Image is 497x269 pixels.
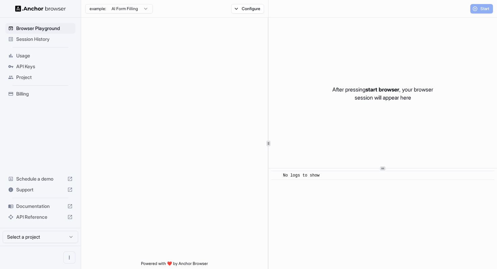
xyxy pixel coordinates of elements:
span: example: [90,6,106,11]
div: Usage [5,50,75,61]
div: API Reference [5,212,75,222]
span: Browser Playground [16,25,73,32]
span: start browser [365,86,399,93]
div: API Keys [5,61,75,72]
span: Documentation [16,203,65,210]
div: Documentation [5,201,75,212]
div: Session History [5,34,75,45]
span: Schedule a demo [16,176,65,182]
span: Usage [16,52,73,59]
button: Configure [231,4,264,14]
span: ​ [275,172,278,179]
span: Billing [16,90,73,97]
span: Project [16,74,73,81]
img: Anchor Logo [15,5,66,12]
span: Powered with ❤️ by Anchor Browser [141,261,208,269]
span: API Keys [16,63,73,70]
span: No logs to show [283,173,319,178]
span: API Reference [16,214,65,220]
div: Support [5,184,75,195]
div: Schedule a demo [5,173,75,184]
button: Open menu [63,251,75,264]
span: Session History [16,36,73,43]
span: Support [16,186,65,193]
div: Billing [5,88,75,99]
p: After pressing , your browser session will appear here [332,85,433,102]
div: Browser Playground [5,23,75,34]
div: Project [5,72,75,83]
